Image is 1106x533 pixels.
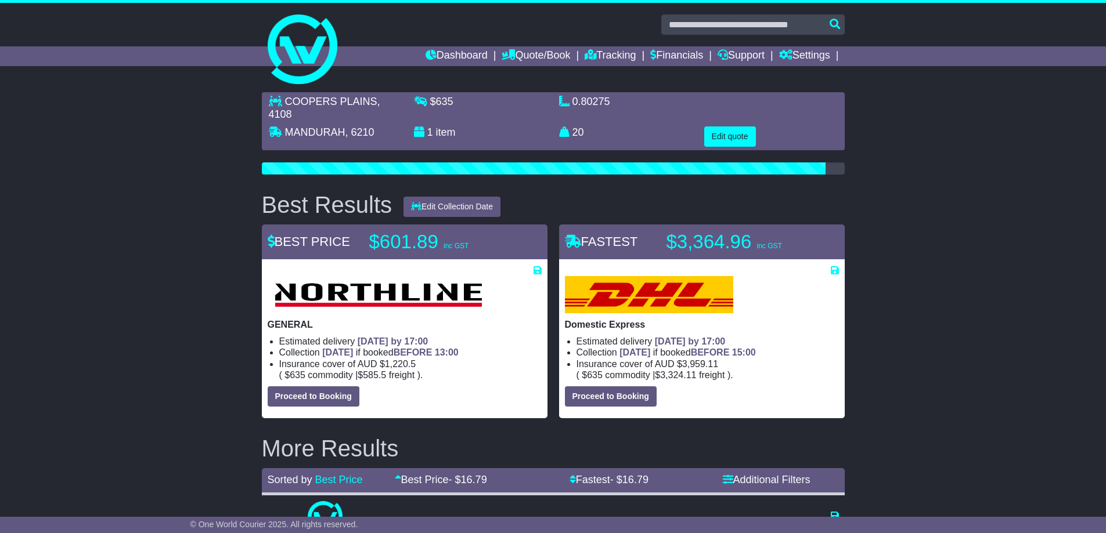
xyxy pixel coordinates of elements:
[691,347,730,357] span: BEFORE
[565,234,638,249] span: FASTEST
[427,126,433,138] span: 1
[345,126,374,138] span: , 6210
[279,369,423,380] span: ( ).
[502,46,570,66] a: Quote/Book
[619,347,755,357] span: if booked
[655,336,726,346] span: [DATE] by 17:00
[369,230,514,253] p: $601.89
[732,347,756,357] span: 15:00
[290,370,305,380] span: 635
[682,359,718,369] span: 3,959.11
[449,474,487,485] span: - $
[268,276,489,313] img: Northline Distribution: GENERAL
[256,192,398,217] div: Best Results
[268,319,542,330] p: GENERAL
[436,96,453,107] span: 635
[279,358,416,369] span: Insurance cover of AUD $
[395,474,487,485] a: Best Price- $16.79
[282,370,417,380] span: $ $
[322,347,458,357] span: if booked
[389,370,415,380] span: Freight
[587,370,603,380] span: 635
[285,96,377,107] span: COOPERS PLAINS
[704,126,756,147] button: Edit quote
[756,242,781,250] span: inc GST
[577,347,839,358] li: Collection
[269,96,380,120] span: , 4108
[355,370,358,380] span: |
[363,370,386,380] span: 585.5
[436,126,456,138] span: item
[262,436,845,461] h2: More Results
[585,46,636,66] a: Tracking
[610,474,649,485] span: - $
[572,96,610,107] span: 0.80275
[322,347,353,357] span: [DATE]
[268,474,312,485] span: Sorted by
[461,474,487,485] span: 16.79
[444,242,469,250] span: inc GST
[279,347,542,358] li: Collection
[190,520,358,529] span: © One World Courier 2025. All rights reserved.
[404,197,500,217] button: Edit Collection Date
[268,386,359,407] button: Proceed to Booking
[570,474,649,485] a: Fastest- $16.79
[622,474,649,485] span: 16.79
[279,336,542,347] li: Estimated delivery
[435,347,459,357] span: 13:00
[579,370,727,380] span: $ $
[605,370,650,380] span: Commodity
[572,126,584,138] span: 20
[699,370,725,380] span: Freight
[565,386,657,407] button: Proceed to Booking
[653,370,655,380] span: |
[308,370,352,380] span: Commodity
[430,96,453,107] span: $
[385,359,416,369] span: 1,220.5
[315,474,363,485] a: Best Price
[285,126,345,138] span: MANDURAH
[619,347,650,357] span: [DATE]
[577,336,839,347] li: Estimated delivery
[426,46,488,66] a: Dashboard
[565,319,839,330] p: Domestic Express
[358,336,428,346] span: [DATE] by 17:00
[268,234,350,249] span: BEST PRICE
[577,358,719,369] span: Insurance cover of AUD $
[660,370,696,380] span: 3,324.11
[577,369,733,380] span: ( ).
[718,46,765,66] a: Support
[650,46,703,66] a: Financials
[394,347,433,357] span: BEFORE
[779,46,830,66] a: Settings
[565,276,733,313] img: DHL: Domestic Express
[667,230,812,253] p: $3,364.96
[723,474,810,485] a: Additional Filters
